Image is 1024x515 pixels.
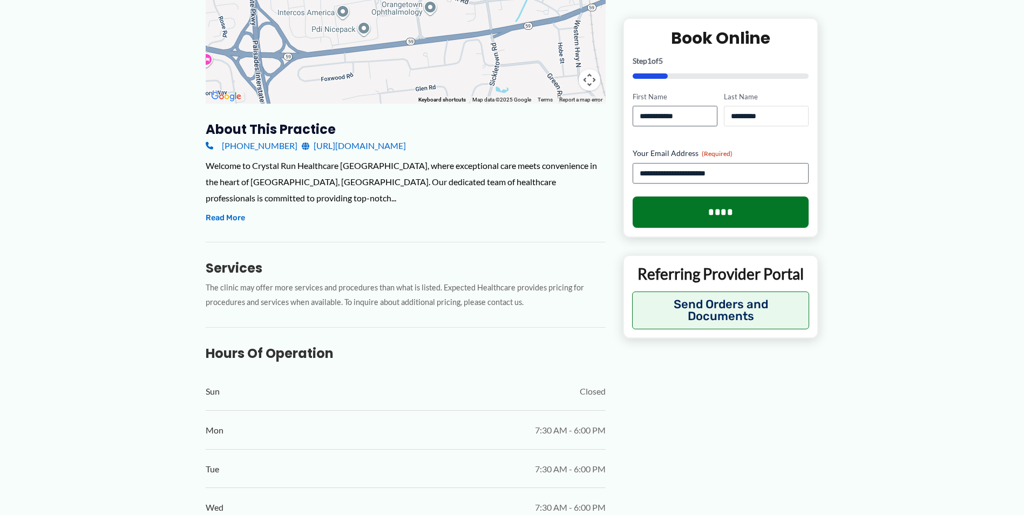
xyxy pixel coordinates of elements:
[206,121,606,138] h3: About this practice
[206,422,223,438] span: Mon
[535,461,606,477] span: 7:30 AM - 6:00 PM
[724,91,809,101] label: Last Name
[659,56,663,65] span: 5
[206,281,606,310] p: The clinic may offer more services and procedures than what is listed. Expected Healthcare provid...
[632,292,810,329] button: Send Orders and Documents
[206,345,606,362] h3: Hours of Operation
[633,148,809,159] label: Your Email Address
[580,383,606,399] span: Closed
[633,91,717,101] label: First Name
[208,90,244,104] a: Open this area in Google Maps (opens a new window)
[633,57,809,64] p: Step of
[472,97,531,103] span: Map data ©2025 Google
[647,56,652,65] span: 1
[206,158,606,206] div: Welcome to Crystal Run Healthcare [GEOGRAPHIC_DATA], where exceptional care meets convenience in ...
[206,260,606,276] h3: Services
[206,212,245,225] button: Read More
[559,97,602,103] a: Report a map error
[538,97,553,103] a: Terms (opens in new tab)
[632,264,810,283] p: Referring Provider Portal
[535,422,606,438] span: 7:30 AM - 6:00 PM
[302,138,406,154] a: [URL][DOMAIN_NAME]
[418,96,466,104] button: Keyboard shortcuts
[702,150,733,158] span: (Required)
[206,138,297,154] a: [PHONE_NUMBER]
[206,461,219,477] span: Tue
[206,383,220,399] span: Sun
[208,90,244,104] img: Google
[579,69,600,91] button: Map camera controls
[633,27,809,48] h2: Book Online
